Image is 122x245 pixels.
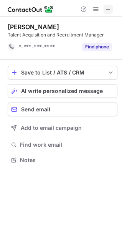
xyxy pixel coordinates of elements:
button: Add to email campaign [8,121,117,135]
div: Save to List / ATS / CRM [21,70,104,76]
img: ContactOut v5.3.10 [8,5,54,14]
div: [PERSON_NAME] [8,23,59,31]
button: Send email [8,103,117,116]
span: Find work email [20,141,114,148]
button: AI write personalized message [8,84,117,98]
span: Send email [21,106,50,113]
button: Reveal Button [82,43,112,51]
span: Notes [20,157,114,164]
button: Notes [8,155,117,166]
span: AI write personalized message [21,88,103,94]
span: Add to email campaign [21,125,82,131]
button: save-profile-one-click [8,66,117,79]
div: Talent Acquisition and Recruitment Manager [8,31,117,38]
button: Find work email [8,139,117,150]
